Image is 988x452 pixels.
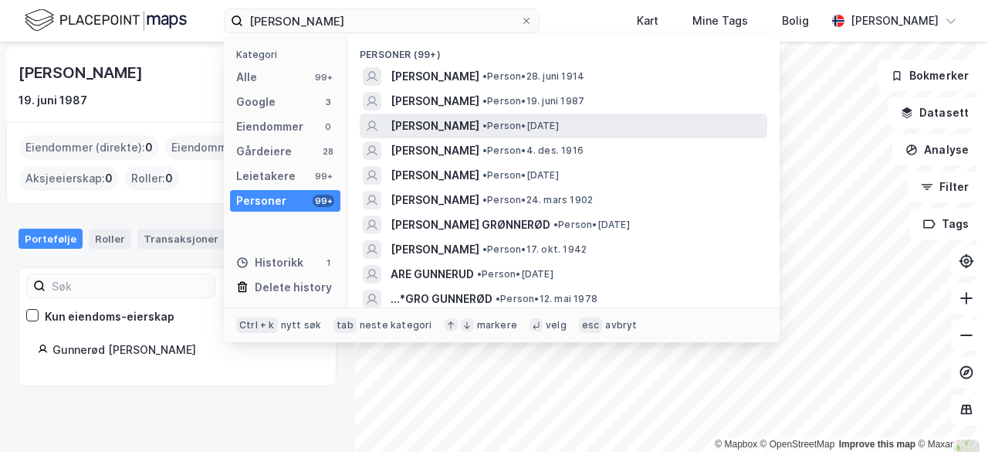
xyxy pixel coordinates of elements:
[391,141,479,160] span: [PERSON_NAME]
[391,191,479,209] span: [PERSON_NAME]
[496,293,500,304] span: •
[322,145,334,158] div: 28
[391,216,550,234] span: [PERSON_NAME] GRØNNERØD
[892,134,982,165] button: Analyse
[313,195,334,207] div: 99+
[391,265,474,284] span: ARE GUNNERUD
[391,117,479,135] span: [PERSON_NAME]
[391,166,479,185] span: [PERSON_NAME]
[19,91,87,110] div: 19. juni 1987
[137,229,225,249] div: Transaksjoner
[322,96,334,108] div: 3
[255,278,332,297] div: Delete history
[851,12,939,30] div: [PERSON_NAME]
[888,97,982,128] button: Datasett
[782,12,809,30] div: Bolig
[910,209,982,240] button: Tags
[477,268,553,280] span: Person • [DATE]
[546,319,567,331] div: velg
[281,319,322,331] div: nytt søk
[482,144,584,157] span: Person • 4. des. 1916
[908,172,982,202] button: Filter
[482,194,593,206] span: Person • 24. mars 1902
[89,229,131,249] div: Roller
[839,439,915,450] a: Improve this map
[165,135,314,160] div: Eiendommer (Indirekte) :
[46,274,215,297] input: Søk
[236,318,278,333] div: Ctrl + k
[878,60,982,91] button: Bokmerker
[322,257,334,269] div: 1
[236,192,286,210] div: Personer
[243,9,520,32] input: Søk på adresse, matrikkel, gårdeiere, leietakere eller personer
[605,319,637,331] div: avbryt
[482,70,487,82] span: •
[553,219,558,230] span: •
[482,95,584,107] span: Person • 19. juni 1987
[911,378,988,452] iframe: Chat Widget
[236,117,303,136] div: Eiendommer
[482,243,487,255] span: •
[360,319,432,331] div: neste kategori
[482,120,559,132] span: Person • [DATE]
[482,95,487,107] span: •
[236,68,257,87] div: Alle
[477,319,517,331] div: markere
[692,12,748,30] div: Mine Tags
[236,167,296,185] div: Leietakere
[477,268,482,280] span: •
[236,142,292,161] div: Gårdeiere
[105,169,113,188] span: 0
[19,229,83,249] div: Portefølje
[482,169,559,182] span: Person • [DATE]
[52,341,317,359] div: Gunnerød [PERSON_NAME]
[482,144,487,156] span: •
[19,166,119,191] div: Aksjeeierskap :
[391,290,492,308] span: ...*GRO GUNNERØD
[553,219,630,231] span: Person • [DATE]
[236,49,340,60] div: Kategori
[145,138,153,157] span: 0
[715,439,757,450] a: Mapbox
[19,60,145,85] div: [PERSON_NAME]
[313,71,334,83] div: 99+
[579,318,603,333] div: esc
[236,93,276,111] div: Google
[482,169,487,181] span: •
[333,318,357,333] div: tab
[482,120,487,131] span: •
[482,70,584,83] span: Person • 28. juni 1914
[496,293,597,305] span: Person • 12. mai 1978
[322,121,334,133] div: 0
[125,166,179,191] div: Roller :
[313,170,334,182] div: 99+
[236,253,303,272] div: Historikk
[19,135,159,160] div: Eiendommer (direkte) :
[760,439,835,450] a: OpenStreetMap
[165,169,173,188] span: 0
[45,308,174,326] div: Kun eiendoms-eierskap
[637,12,658,30] div: Kart
[25,7,187,34] img: logo.f888ab2527a4732fd821a326f86c7f29.svg
[911,378,988,452] div: Kontrollprogram for chat
[347,36,780,64] div: Personer (99+)
[482,194,487,206] span: •
[391,92,479,110] span: [PERSON_NAME]
[482,243,587,256] span: Person • 17. okt. 1942
[391,67,479,86] span: [PERSON_NAME]
[391,240,479,259] span: [PERSON_NAME]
